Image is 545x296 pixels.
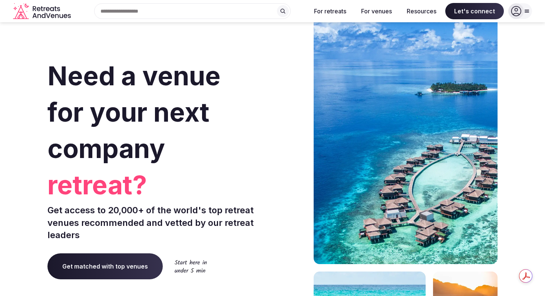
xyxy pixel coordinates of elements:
[47,167,270,203] span: retreat?
[401,3,442,19] button: Resources
[13,3,72,20] a: Visit the homepage
[47,60,221,164] span: Need a venue for your next company
[13,3,72,20] svg: Retreats and Venues company logo
[308,3,352,19] button: For retreats
[47,253,163,279] a: Get matched with top venues
[355,3,398,19] button: For venues
[47,204,270,241] p: Get access to 20,000+ of the world's top retreat venues recommended and vetted by our retreat lea...
[445,3,504,19] span: Let's connect
[175,260,207,273] img: Start here in under 5 min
